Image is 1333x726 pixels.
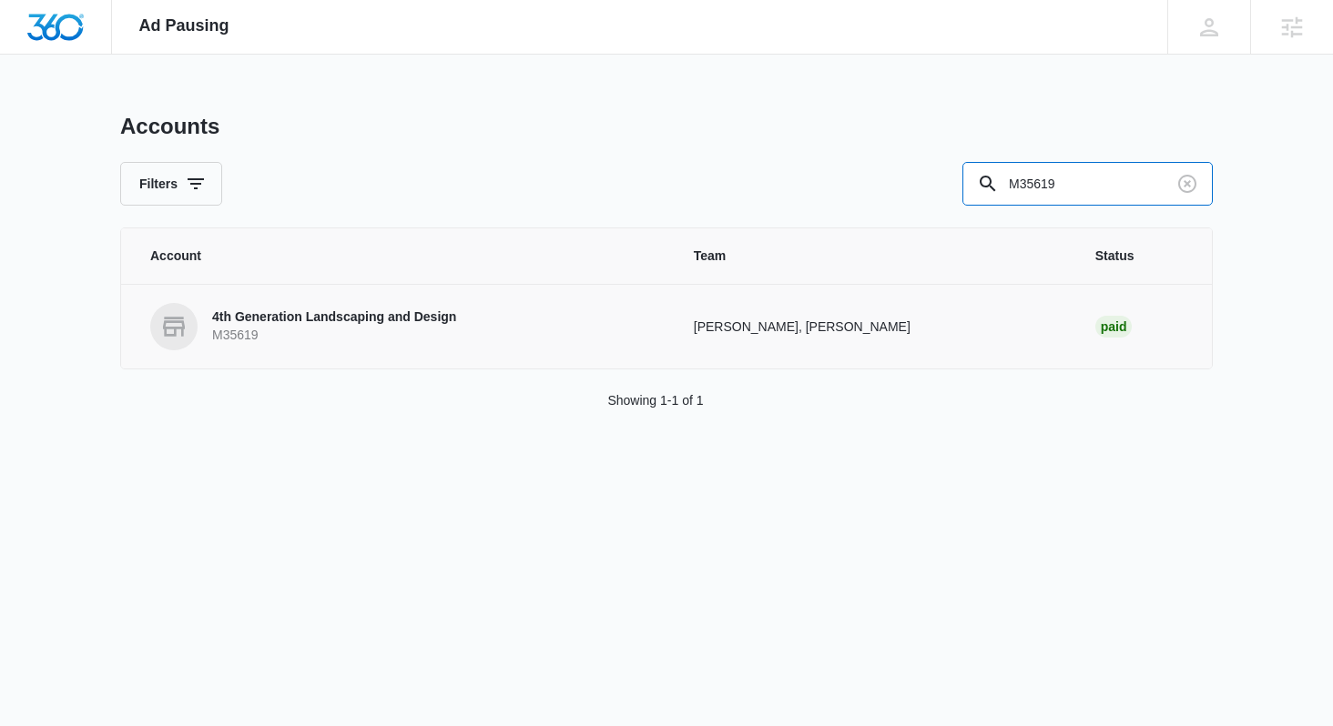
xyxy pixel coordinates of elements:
[150,303,650,350] a: 4th Generation Landscaping and DesignM35619
[120,162,222,206] button: Filters
[1173,169,1202,198] button: Clear
[1095,247,1183,266] span: Status
[694,318,1052,337] p: [PERSON_NAME], [PERSON_NAME]
[1095,316,1133,338] div: Paid
[607,391,703,410] p: Showing 1-1 of 1
[120,113,219,140] h1: Accounts
[212,327,456,345] p: M35619
[212,308,456,327] p: 4th Generation Landscaping and Design
[962,162,1213,206] input: Search By Account Number
[150,247,650,266] span: Account
[139,16,229,35] span: Ad Pausing
[694,247,1052,266] span: Team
